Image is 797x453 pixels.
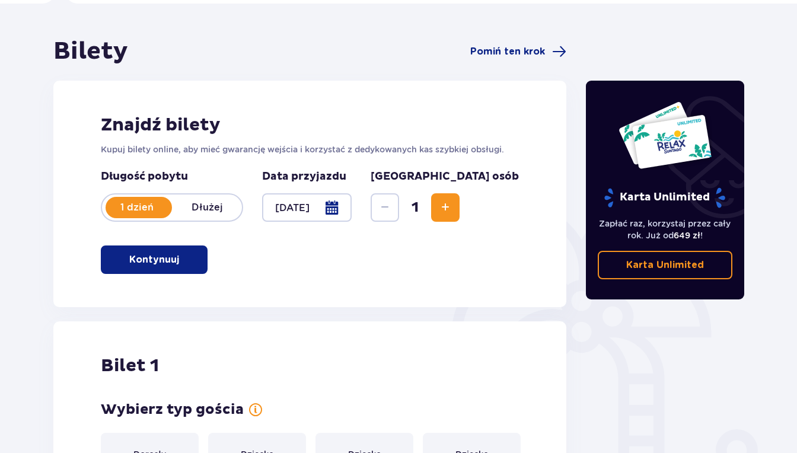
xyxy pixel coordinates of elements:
p: [GEOGRAPHIC_DATA] osób [371,170,519,184]
span: 649 zł [674,231,700,240]
a: Pomiń ten krok [470,44,566,59]
p: Kupuj bilety online, aby mieć gwarancję wejścia i korzystać z dedykowanych kas szybkiej obsługi. [101,143,519,155]
h1: Bilety [53,37,128,66]
h2: Znajdź bilety [101,114,519,136]
p: Wybierz typ gościa [101,401,244,419]
p: Kontynuuj [129,253,179,266]
p: Dłużej [172,201,242,214]
p: 1 dzień [102,201,172,214]
button: Decrease [371,193,399,222]
p: Bilet 1 [101,355,159,377]
span: Pomiń ten krok [470,45,545,58]
span: 1 [401,199,429,216]
a: Karta Unlimited [598,251,733,279]
p: Zapłać raz, korzystaj przez cały rok. Już od ! [598,218,733,241]
p: Długość pobytu [101,170,243,184]
button: Kontynuuj [101,245,208,274]
p: Karta Unlimited [603,187,726,208]
button: Increase [431,193,460,222]
p: Data przyjazdu [262,170,346,184]
p: Karta Unlimited [626,259,704,272]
